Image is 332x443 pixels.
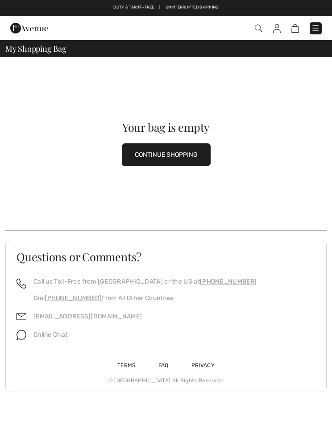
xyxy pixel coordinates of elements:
img: call [17,279,26,288]
img: Shopping Bag [291,24,299,33]
a: [PHONE_NUMBER] [200,278,257,285]
a: [EMAIL_ADDRESS][DOMAIN_NAME] [33,313,142,320]
img: Menu [311,24,320,33]
img: 1ère Avenue [10,19,48,37]
h3: Questions or Comments? [17,251,315,262]
span: Online Chat [33,331,67,339]
button: CONTINUE SHOPPING [122,143,211,166]
span: My Shopping Bag [5,45,66,53]
a: FAQ [148,362,179,368]
a: Terms [107,362,146,368]
p: Call us Toll-Free from [GEOGRAPHIC_DATA] or the US at [33,277,257,286]
a: 1ère Avenue [10,24,48,32]
img: Search [255,25,262,32]
p: Dial From All Other Countries [33,293,257,303]
img: My Info [273,24,281,33]
div: Your bag is empty [21,121,311,133]
img: chat [17,330,26,340]
a: [PHONE_NUMBER] [45,294,101,302]
div: © [GEOGRAPHIC_DATA] All Rights Reserved [17,369,315,384]
img: email [17,312,26,322]
a: Privacy [181,362,225,368]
